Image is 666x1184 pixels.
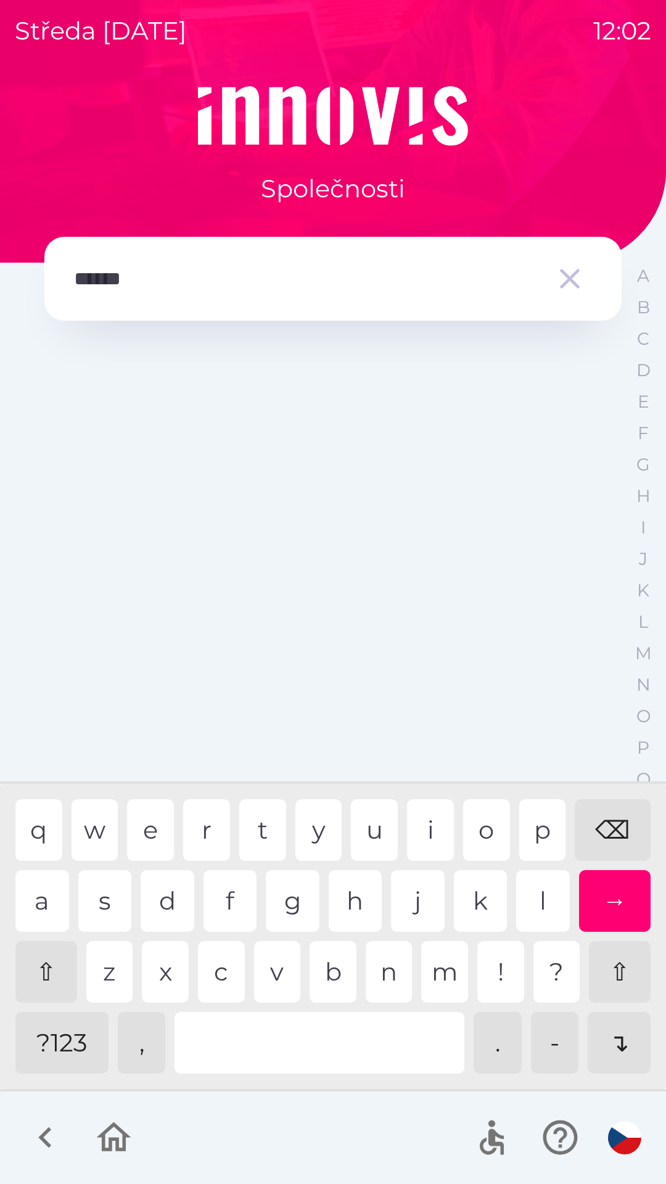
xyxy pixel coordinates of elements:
p: F [638,422,649,444]
p: D [636,360,651,381]
button: H [628,480,659,512]
button: K [628,575,659,606]
img: cs flag [608,1121,641,1154]
button: F [628,417,659,449]
img: Logo [44,86,622,146]
button: I [628,512,659,543]
button: P [628,732,659,763]
p: G [636,454,650,475]
p: A [637,265,649,287]
button: Q [628,763,659,795]
p: I [641,517,646,538]
p: O [636,705,651,727]
p: H [636,485,651,507]
p: L [638,611,648,633]
button: G [628,449,659,480]
p: J [639,548,647,570]
p: M [635,643,652,664]
p: N [636,674,651,696]
button: M [628,638,659,669]
button: D [628,355,659,386]
p: B [637,297,650,318]
p: středa [DATE] [15,12,187,49]
button: L [628,606,659,638]
button: C [628,323,659,355]
button: E [628,386,659,417]
button: N [628,669,659,701]
button: O [628,701,659,732]
button: J [628,543,659,575]
button: B [628,292,659,323]
p: P [637,737,649,758]
p: E [638,391,649,413]
p: Q [636,768,651,790]
p: C [637,328,649,350]
p: Společnosti [261,170,405,207]
button: A [628,260,659,292]
p: 12:02 [593,12,651,49]
p: K [637,580,649,601]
